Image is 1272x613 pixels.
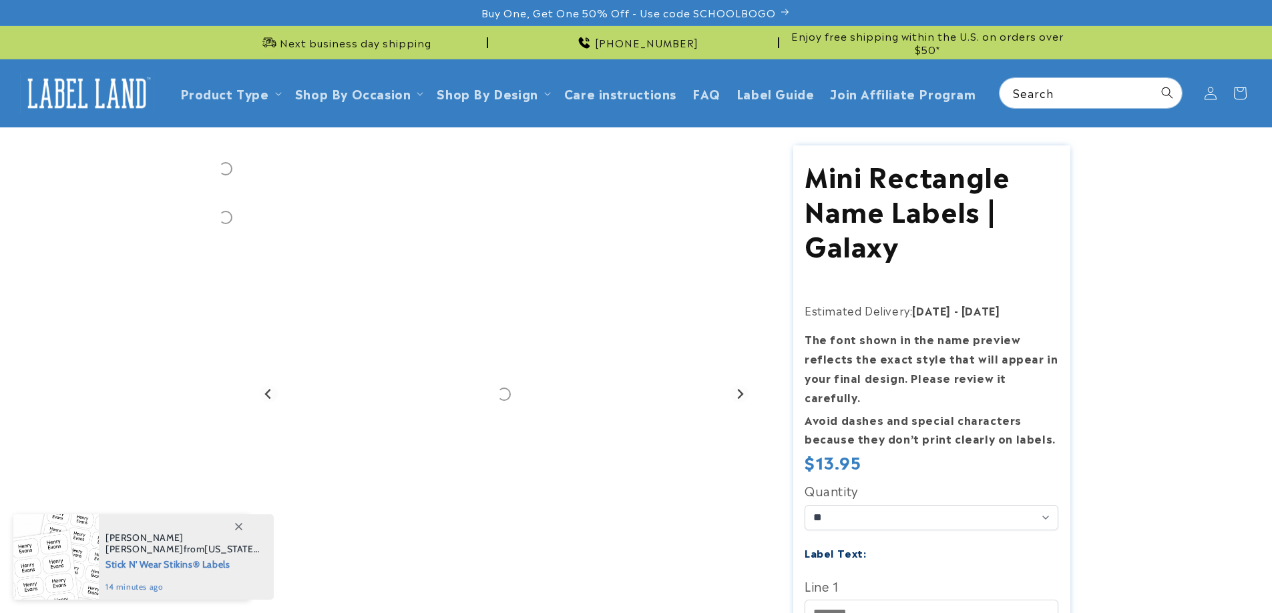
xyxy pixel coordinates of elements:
div: Announcement [202,26,488,59]
span: Next business day shipping [280,36,431,49]
span: Label Guide [736,85,815,101]
span: [GEOGRAPHIC_DATA] [105,554,203,566]
a: Shop By Design [437,84,538,102]
span: Shop By Occasion [295,85,411,101]
span: Join Affiliate Program [830,85,976,101]
strong: - [954,302,959,318]
button: Go to last slide [260,385,278,403]
div: Go to slide 2 [202,194,249,241]
a: Join Affiliate Program [822,77,984,109]
label: Quantity [805,480,1058,501]
iframe: Gorgias live chat messenger [1138,556,1259,600]
strong: Avoid dashes and special characters because they don’t print clearly on labels. [805,412,1056,447]
span: Care instructions [564,85,676,101]
img: Label Land [20,73,154,114]
summary: Shop By Occasion [287,77,429,109]
span: Stick N' Wear Stikins® Labels [105,555,260,572]
label: Label Text: [805,545,867,560]
button: Next slide [730,385,749,403]
strong: [DATE] [962,302,1000,318]
h1: Mini Rectangle Name Labels | Galaxy [805,157,1058,261]
summary: Shop By Design [429,77,556,109]
span: from , purchased [105,532,260,555]
div: Announcement [493,26,779,59]
summary: Product Type [172,77,287,109]
a: Product Type [180,84,269,102]
div: Announcement [785,26,1070,59]
strong: [DATE] [912,302,951,318]
span: $13.95 [805,452,861,472]
a: Label Land [15,67,159,119]
p: Estimated Delivery: [805,301,1058,320]
span: Buy One, Get One 50% Off - Use code SCHOOLBOGO [481,6,776,19]
span: 14 minutes ago [105,581,260,593]
a: FAQ [684,77,728,109]
span: [US_STATE] [204,543,258,555]
strong: The font shown in the name preview reflects the exact style that will appear in your final design... [805,331,1058,404]
span: Enjoy free shipping within the U.S. on orders over $50* [785,29,1070,55]
a: Label Guide [728,77,823,109]
a: Care instructions [556,77,684,109]
button: Search [1152,78,1182,107]
div: Go to slide 1 [202,145,249,192]
span: [PHONE_NUMBER] [595,36,698,49]
span: [PERSON_NAME] [PERSON_NAME] [105,532,184,555]
label: Line 1 [805,575,1058,596]
span: FAQ [692,85,720,101]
